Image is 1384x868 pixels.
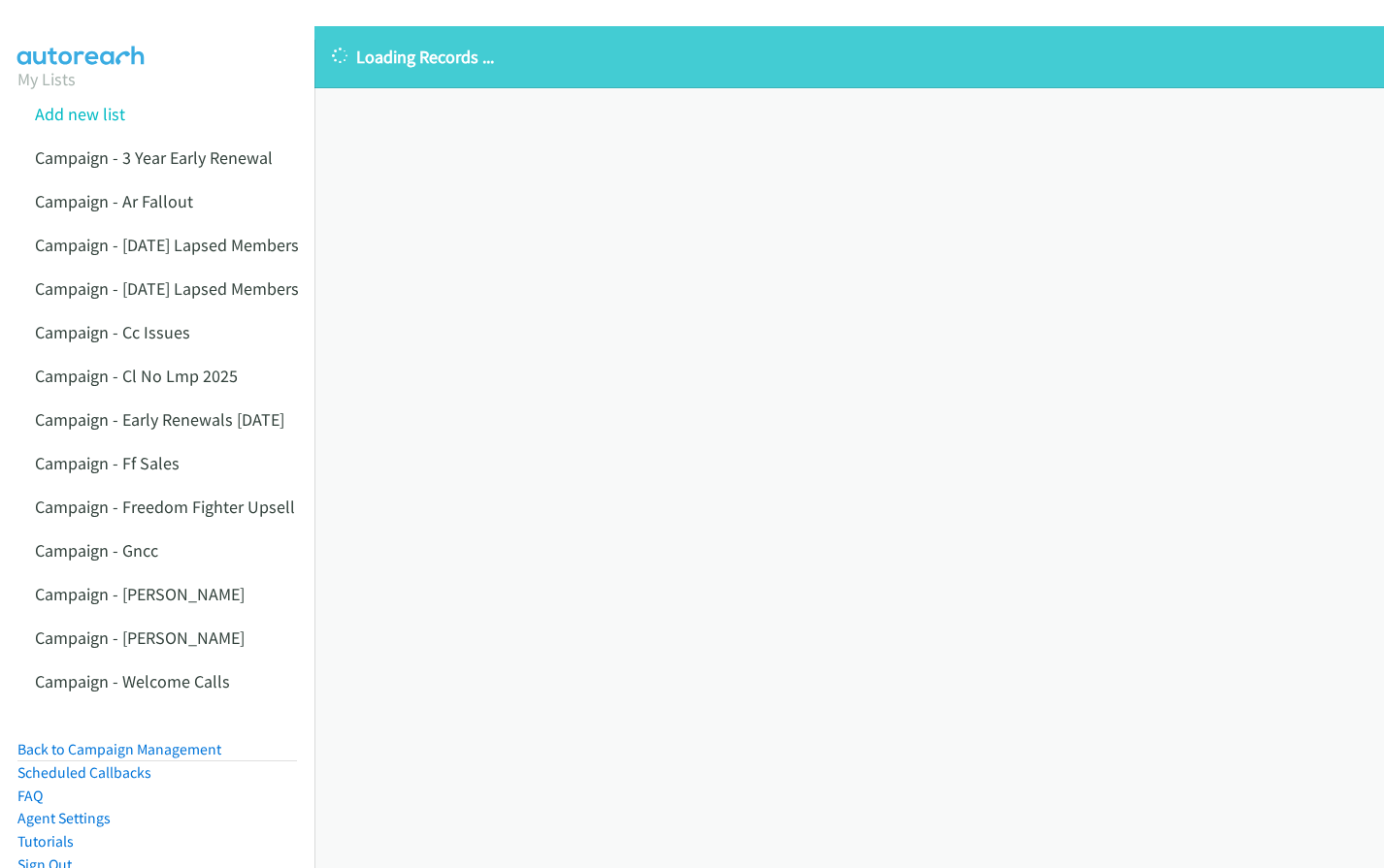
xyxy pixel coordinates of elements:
a: Add new list [35,103,125,125]
a: Campaign - Welcome Calls [35,670,230,692]
a: Campaign - 3 Year Early Renewal [35,146,273,169]
a: Campaign - [DATE] Lapsed Members [35,277,299,300]
a: Scheduled Callbacks [17,763,151,782]
a: Back to Campaign Management [17,740,221,758]
a: FAQ [17,787,43,805]
a: Tutorials [17,832,74,851]
a: Campaign - [DATE] Lapsed Members [35,234,299,256]
a: Agent Settings [17,809,111,827]
p: Loading Records ... [332,44,1367,70]
a: Campaign - Ff Sales [35,452,180,474]
a: Campaign - [PERSON_NAME] [35,583,245,605]
a: Campaign - Ar Fallout [35,190,193,212]
a: Campaign - Cc Issues [35,321,190,343]
a: Campaign - Cl No Lmp 2025 [35,365,238,387]
a: Campaign - Early Renewals [DATE] [35,408,284,431]
a: Campaign - Freedom Fighter Upsell [35,496,295,518]
a: Campaign - [PERSON_NAME] [35,627,245,649]
a: My Lists [17,68,76,90]
a: Campaign - Gncc [35,539,158,562]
